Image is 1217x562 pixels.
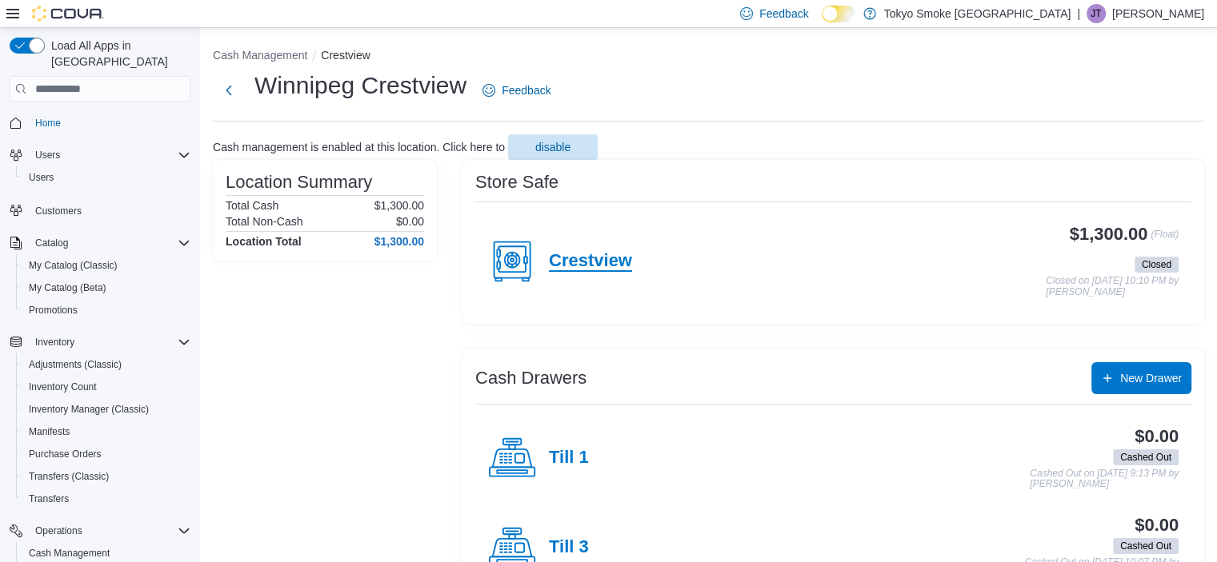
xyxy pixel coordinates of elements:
button: Inventory [29,333,81,352]
h3: $0.00 [1135,427,1179,446]
span: Inventory Count [29,381,97,393]
h4: Crestview [549,251,632,272]
h4: $1,300.00 [374,235,424,248]
a: Users [22,168,60,187]
h4: Till 3 [549,537,589,558]
button: Transfers [16,488,197,510]
h3: $1,300.00 [1070,225,1148,244]
span: Catalog [29,233,190,253]
button: Customers [3,198,197,221]
button: Adjustments (Classic) [16,353,197,376]
img: Cova [32,6,104,22]
span: Home [29,113,190,133]
button: Catalog [29,233,74,253]
a: My Catalog (Classic) [22,256,124,275]
span: Inventory [35,336,74,349]
button: Users [29,145,66,165]
span: Manifests [22,422,190,441]
input: Dark Mode [822,6,855,22]
span: Manifests [29,425,70,438]
button: Manifests [16,421,197,443]
button: Catalog [3,232,197,254]
button: Inventory [3,331,197,353]
span: Closed [1135,257,1179,273]
button: Users [3,144,197,166]
a: Home [29,114,67,133]
p: Cash management is enabled at this location. Click here to [213,141,505,153]
a: Purchase Orders [22,444,108,464]
button: disable [508,134,598,160]
button: My Catalog (Beta) [16,277,197,299]
span: Cashed Out [1113,538,1179,554]
h4: Location Total [226,235,302,248]
span: Feedback [502,82,550,98]
span: My Catalog (Classic) [29,259,118,272]
span: Cashed Out [1120,450,1171,464]
p: Cashed Out on [DATE] 9:13 PM by [PERSON_NAME] [1030,468,1179,490]
span: Closed [1142,257,1171,272]
span: Transfers (Classic) [22,467,190,486]
span: New Drawer [1120,370,1182,386]
a: Inventory Count [22,377,103,397]
a: Transfers (Classic) [22,467,115,486]
span: My Catalog (Classic) [22,256,190,275]
span: Users [29,145,190,165]
span: Inventory Manager (Classic) [29,403,149,416]
h6: Total Cash [226,199,278,212]
span: Load All Apps in [GEOGRAPHIC_DATA] [45,38,190,70]
span: Purchase Orders [29,448,102,460]
button: Cash Management [213,49,307,62]
span: Transfers (Classic) [29,470,109,483]
a: Manifests [22,422,76,441]
button: Home [3,111,197,134]
button: Promotions [16,299,197,321]
span: Promotions [22,301,190,320]
button: Operations [3,520,197,542]
span: My Catalog (Beta) [22,278,190,297]
span: Transfers [22,489,190,508]
p: Tokyo Smoke [GEOGRAPHIC_DATA] [884,4,1071,23]
a: Inventory Manager (Classic) [22,400,155,419]
a: Feedback [476,74,557,106]
button: Crestview [321,49,370,62]
span: Feedback [759,6,808,22]
p: [PERSON_NAME] [1112,4,1204,23]
span: Users [22,168,190,187]
button: Inventory Count [16,376,197,398]
span: Cashed Out [1120,539,1171,553]
span: Operations [29,521,190,540]
span: Catalog [35,237,68,249]
div: Jade Thiessen [1087,4,1106,23]
nav: An example of EuiBreadcrumbs [213,47,1204,66]
h3: Location Summary [226,173,372,192]
h3: Cash Drawers [475,369,586,388]
span: Users [35,149,60,161]
a: Promotions [22,301,84,320]
a: My Catalog (Beta) [22,278,113,297]
span: Inventory Manager (Classic) [22,400,190,419]
button: Transfers (Classic) [16,465,197,488]
h6: Total Non-Cash [226,215,303,228]
span: Cash Management [29,547,110,560]
span: Adjustments (Classic) [22,355,190,374]
h3: Store Safe [475,173,558,192]
p: (Float) [1151,225,1179,253]
span: Operations [35,524,82,537]
a: Transfers [22,489,75,508]
span: Purchase Orders [22,444,190,464]
h3: $0.00 [1135,516,1179,535]
span: My Catalog (Beta) [29,281,106,294]
button: My Catalog (Classic) [16,254,197,277]
span: Home [35,117,61,130]
span: Cashed Out [1113,449,1179,465]
span: Customers [35,205,82,217]
p: Closed on [DATE] 10:10 PM by [PERSON_NAME] [1046,276,1179,297]
p: $0.00 [396,215,424,228]
button: Users [16,166,197,189]
button: New Drawer [1091,362,1191,394]
h1: Winnipeg Crestview [254,70,466,102]
span: Users [29,171,54,184]
button: Inventory Manager (Classic) [16,398,197,421]
span: Customers [29,200,190,220]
